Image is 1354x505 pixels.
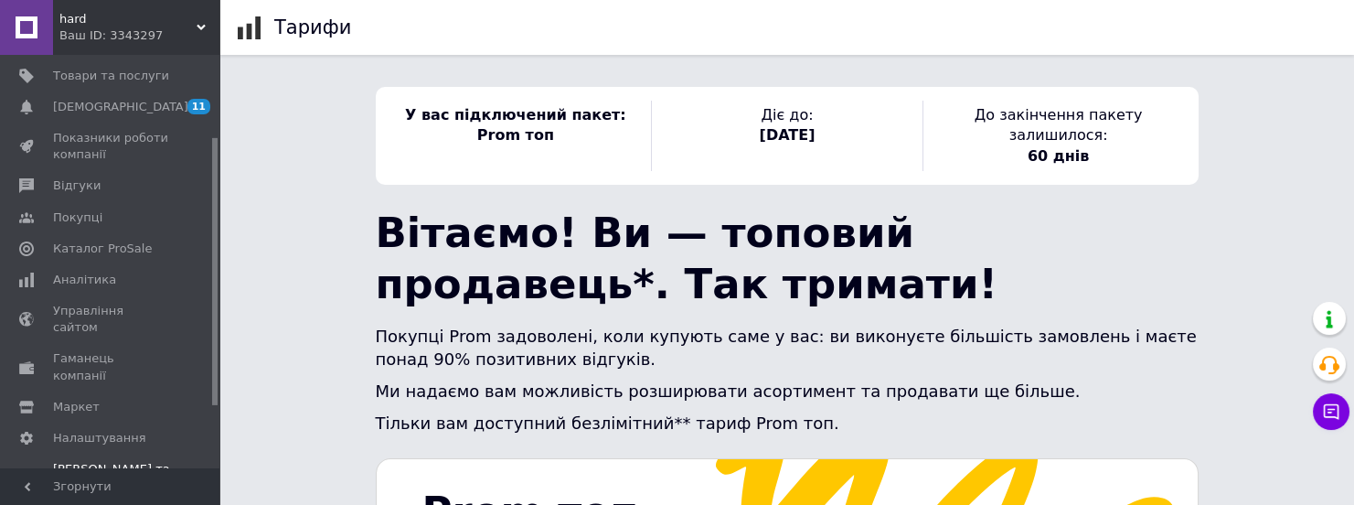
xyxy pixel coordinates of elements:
span: Тільки вам доступний безлімітний** тариф Prom топ. [376,414,839,433]
span: Покупці [53,210,102,226]
span: До закінчення пакету залишилося: [975,106,1143,144]
span: 60 днів [1028,147,1089,165]
span: У вас підключений пакет: [405,106,626,124]
div: Ваш ID: 3343297 [59,27,219,44]
span: Ми надаємо вам можливість розширювати асортимент та продавати ще більше. [376,381,1081,401]
span: Маркет [53,399,100,415]
span: Каталог ProSale [53,241,152,257]
span: Гаманець компанії [53,350,169,383]
button: Чат з покупцем [1313,393,1349,430]
span: Відгуки [53,177,101,194]
span: Налаштування [53,430,146,446]
span: Аналітика [53,272,116,288]
span: Управління сайтом [53,303,169,336]
span: hard [59,11,197,27]
div: Діє до: [651,101,922,171]
span: Вітаємо! Ви — топовий продавець*. Так тримати! [376,209,997,308]
h1: Тарифи [274,16,351,38]
span: Товари та послуги [53,68,169,84]
span: [DATE] [760,126,816,144]
span: Prom топ [477,126,554,144]
span: Покупці Prom задоволені, коли купують саме у вас: ви виконуєте більшість замовлень і маєте понад ... [376,327,1197,369]
span: 11 [187,99,210,114]
span: [DEMOGRAPHIC_DATA] [53,99,188,115]
span: Показники роботи компанії [53,130,169,163]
